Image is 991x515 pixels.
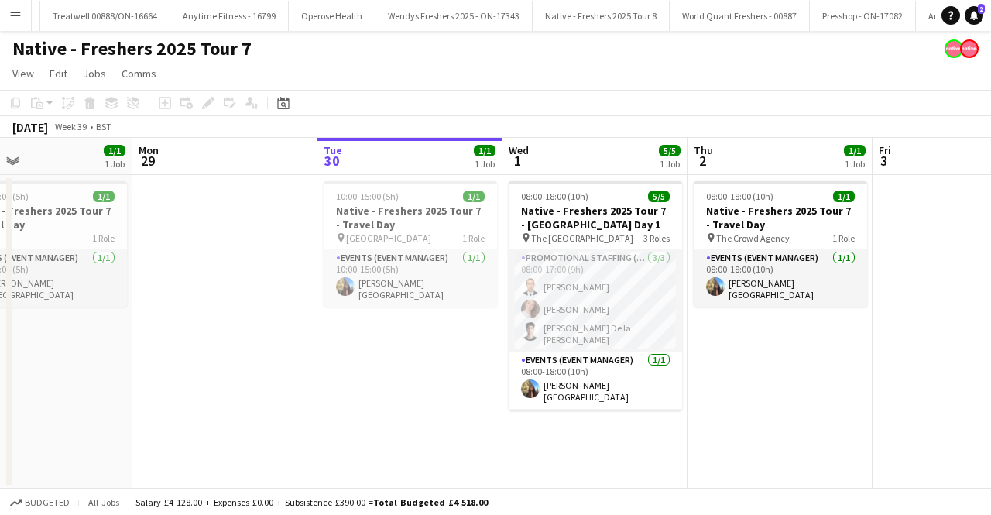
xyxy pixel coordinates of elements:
span: Mon [139,143,159,157]
span: Edit [50,67,67,81]
span: 1/1 [474,145,495,156]
span: 08:00-18:00 (10h) [706,191,773,202]
span: Wed [509,143,529,157]
span: [GEOGRAPHIC_DATA] [346,232,431,244]
span: 08:00-18:00 (10h) [521,191,588,202]
span: 1/1 [844,145,866,156]
span: Week 39 [51,121,90,132]
span: View [12,67,34,81]
a: Comms [115,64,163,84]
div: 1 Job [660,158,680,170]
a: View [6,64,40,84]
app-job-card: 10:00-15:00 (5h)1/1Native - Freshers 2025 Tour 7 - Travel Day [GEOGRAPHIC_DATA]1 RoleEvents (Even... [324,181,497,307]
span: 3 Roles [643,232,670,244]
span: Budgeted [25,497,70,508]
app-job-card: 08:00-18:00 (10h)5/5Native - Freshers 2025 Tour 7 - [GEOGRAPHIC_DATA] Day 1 The [GEOGRAPHIC_DATA]... [509,181,682,410]
span: 2 [691,152,713,170]
span: Thu [694,143,713,157]
button: Anytime Fitness - 16799 [170,1,289,31]
span: Jobs [83,67,106,81]
button: Native - Freshers 2025 Tour 8 [533,1,670,31]
span: 29 [136,152,159,170]
a: Edit [43,64,74,84]
app-user-avatar: native Staffing [945,39,963,58]
a: Jobs [77,64,112,84]
button: Treatwell 00888/ON-16664 [40,1,170,31]
app-card-role: Events (Event Manager)1/110:00-15:00 (5h)[PERSON_NAME][GEOGRAPHIC_DATA] [324,249,497,307]
span: 5/5 [648,191,670,202]
button: Operose Health [289,1,375,31]
app-card-role: Events (Event Manager)1/108:00-18:00 (10h)[PERSON_NAME][GEOGRAPHIC_DATA] [509,352,682,409]
span: All jobs [85,496,122,508]
span: 1 [506,152,529,170]
span: 3 [876,152,891,170]
span: 1/1 [104,145,125,156]
span: 1 Role [462,232,485,244]
div: 1 Job [475,158,495,170]
span: 30 [321,152,342,170]
span: 1 Role [832,232,855,244]
span: Comms [122,67,156,81]
h3: Native - Freshers 2025 Tour 7 - Travel Day [324,204,497,232]
span: 5/5 [659,145,681,156]
app-user-avatar: native Staffing [960,39,979,58]
h3: Native - Freshers 2025 Tour 7 - Travel Day [694,204,867,232]
button: Presshop - ON-17082 [810,1,916,31]
h1: Native - Freshers 2025 Tour 7 [12,37,252,60]
span: 1/1 [93,191,115,202]
div: Salary £4 128.00 + Expenses £0.00 + Subsistence £390.00 = [135,496,488,508]
div: BST [96,121,111,132]
span: 1/1 [463,191,485,202]
app-job-card: 08:00-18:00 (10h)1/1Native - Freshers 2025 Tour 7 - Travel Day The Crowd Agency1 RoleEvents (Even... [694,181,867,307]
a: 2 [965,6,983,25]
span: Fri [879,143,891,157]
span: 10:00-15:00 (5h) [336,191,399,202]
app-card-role: Events (Event Manager)1/108:00-18:00 (10h)[PERSON_NAME][GEOGRAPHIC_DATA] [694,249,867,307]
button: World Quant Freshers - 00887 [670,1,810,31]
span: 1/1 [833,191,855,202]
span: 1 Role [92,232,115,244]
div: 1 Job [105,158,125,170]
app-card-role: Promotional Staffing (Brand Ambassadors)3/308:00-17:00 (9h)[PERSON_NAME][PERSON_NAME][PERSON_NAME... [509,249,682,352]
h3: Native - Freshers 2025 Tour 7 - [GEOGRAPHIC_DATA] Day 1 [509,204,682,232]
button: Wendys Freshers 2025 - ON-17343 [375,1,533,31]
div: 1 Job [845,158,865,170]
span: 2 [978,4,985,14]
button: Budgeted [8,494,72,511]
span: The Crowd Agency [716,232,790,244]
span: Total Budgeted £4 518.00 [373,496,488,508]
span: Tue [324,143,342,157]
span: The [GEOGRAPHIC_DATA] [531,232,633,244]
div: [DATE] [12,119,48,135]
